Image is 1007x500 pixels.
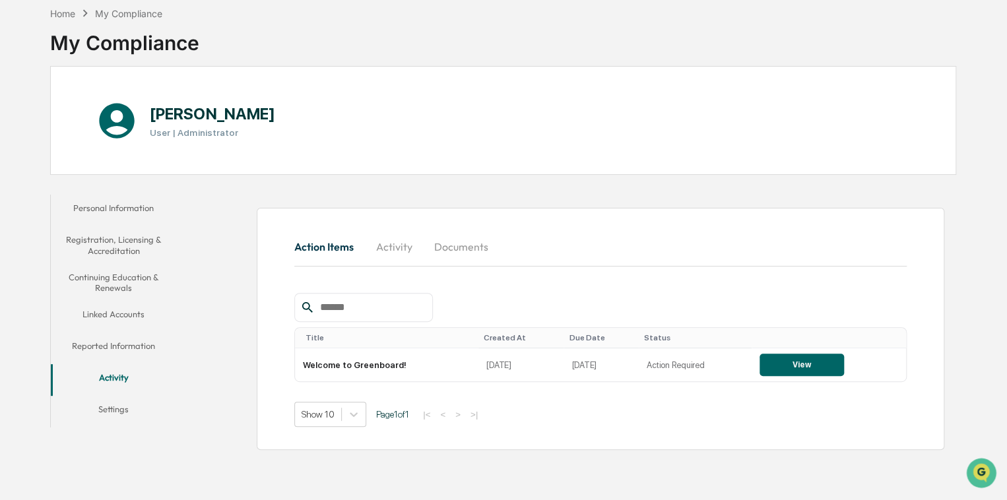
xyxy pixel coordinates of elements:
div: We're available if you need us! [45,114,167,125]
div: Toggle SortBy [762,333,901,342]
div: 🔎 [13,193,24,203]
h1: [PERSON_NAME] [150,104,275,123]
div: Toggle SortBy [644,333,746,342]
div: My Compliance [50,20,199,55]
span: Attestations [109,166,164,179]
div: My Compliance [95,8,162,19]
button: Documents [424,231,499,263]
td: Action Required [639,348,752,381]
div: secondary tabs example [51,195,177,427]
div: Home [50,8,75,19]
span: Pylon [131,224,160,234]
div: Start new chat [45,101,216,114]
button: Personal Information [51,195,177,226]
button: Start new chat [224,105,240,121]
div: 🖐️ [13,168,24,178]
h3: User | Administrator [150,127,275,138]
button: Linked Accounts [51,301,177,332]
button: Activity [364,231,424,263]
span: Preclearance [26,166,85,179]
button: Action Items [294,231,364,263]
div: 🗄️ [96,168,106,178]
iframe: Open customer support [965,456,1000,492]
td: Welcome to Greenboard! [295,348,478,381]
a: 🗄️Attestations [90,161,169,185]
button: > [451,409,465,420]
button: >| [467,409,482,420]
a: View [760,359,844,369]
img: 1746055101610-c473b297-6a78-478c-a979-82029cc54cd1 [13,101,37,125]
button: Registration, Licensing & Accreditation [51,226,177,264]
button: View [760,354,844,376]
td: [DATE] [564,348,639,381]
a: 🔎Data Lookup [8,186,88,210]
a: 🖐️Preclearance [8,161,90,185]
div: Toggle SortBy [484,333,558,342]
p: How can we help? [13,28,240,49]
span: Data Lookup [26,191,83,204]
td: [DATE] [478,348,564,381]
button: Continuing Education & Renewals [51,264,177,301]
button: < [436,409,449,420]
div: Toggle SortBy [306,333,473,342]
button: Settings [51,396,177,427]
div: secondary tabs example [294,231,907,263]
div: Toggle SortBy [569,333,633,342]
button: Reported Information [51,332,177,364]
button: |< [419,409,434,420]
button: Activity [51,364,177,396]
span: Page 1 of 1 [376,409,409,420]
a: Powered byPylon [93,223,160,234]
